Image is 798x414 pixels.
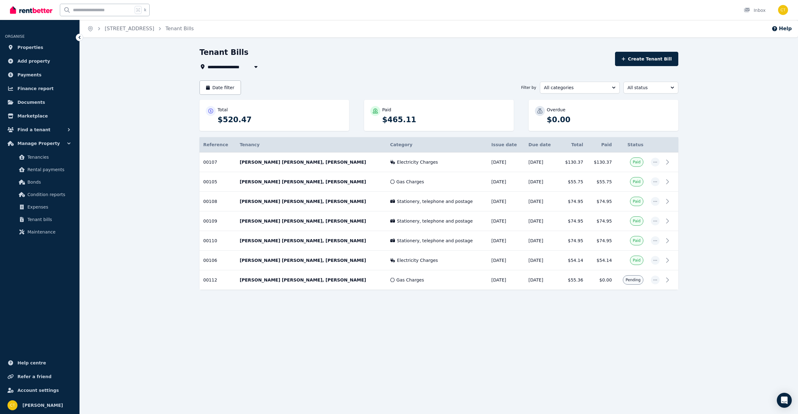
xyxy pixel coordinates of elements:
[488,172,525,192] td: [DATE]
[558,152,587,172] td: $130.37
[525,172,558,192] td: [DATE]
[17,373,51,380] span: Refer a friend
[22,402,63,409] span: [PERSON_NAME]
[488,211,525,231] td: [DATE]
[615,52,678,66] button: Create Tenant Bill
[558,231,587,251] td: $74.95
[587,172,616,192] td: $55.75
[587,270,616,290] td: $0.00
[397,218,473,224] span: Stationery, telephone and postage
[627,84,666,91] span: All status
[544,84,607,91] span: All categories
[525,251,558,270] td: [DATE]
[5,370,75,383] a: Refer a friend
[525,152,558,172] td: [DATE]
[633,160,641,165] span: Paid
[144,7,146,12] span: k
[525,231,558,251] td: [DATE]
[558,270,587,290] td: $55.36
[17,85,54,92] span: Finance report
[203,219,217,224] span: 00109
[587,192,616,211] td: $74.95
[203,238,217,243] span: 00110
[587,152,616,172] td: $130.37
[7,201,72,213] a: Expenses
[521,85,536,90] span: Filter by
[633,199,641,204] span: Paid
[387,137,488,152] th: Category
[27,153,70,161] span: Tenancies
[558,251,587,270] td: $54.14
[203,258,217,263] span: 00106
[5,357,75,369] a: Help centre
[5,55,75,67] a: Add property
[236,137,387,152] th: Tenancy
[240,238,383,244] p: [PERSON_NAME] [PERSON_NAME], [PERSON_NAME]
[80,20,201,37] nav: Breadcrumb
[240,218,383,224] p: [PERSON_NAME] [PERSON_NAME], [PERSON_NAME]
[623,82,678,94] button: All status
[397,257,438,263] span: Electricity Charges
[17,57,50,65] span: Add property
[240,159,383,165] p: [PERSON_NAME] [PERSON_NAME], [PERSON_NAME]
[488,192,525,211] td: [DATE]
[777,393,792,408] div: Open Intercom Messenger
[587,211,616,231] td: $74.95
[203,160,217,165] span: 00107
[558,192,587,211] td: $74.95
[633,219,641,224] span: Paid
[203,277,217,282] span: 00112
[488,137,525,152] th: Issue date
[7,188,72,201] a: Condition reports
[5,34,25,39] span: ORGANISE
[633,179,641,184] span: Paid
[5,96,75,108] a: Documents
[166,26,194,31] a: Tenant Bills
[397,277,424,283] span: Gas Charges
[488,270,525,290] td: [DATE]
[633,238,641,243] span: Paid
[203,179,217,184] span: 00105
[7,400,17,410] img: Christopher Thompson
[397,179,424,185] span: Gas Charges
[616,137,647,152] th: Status
[772,25,792,32] button: Help
[558,211,587,231] td: $74.95
[397,198,473,205] span: Stationery, telephone and postage
[240,277,383,283] p: [PERSON_NAME] [PERSON_NAME], [PERSON_NAME]
[5,123,75,136] button: Find a tenant
[17,126,50,133] span: Find a tenant
[5,110,75,122] a: Marketplace
[488,251,525,270] td: [DATE]
[17,387,59,394] span: Account settings
[27,228,70,236] span: Maintenance
[744,7,766,13] div: Inbox
[540,82,620,94] button: All categories
[397,159,438,165] span: Electricity Charges
[5,82,75,95] a: Finance report
[199,80,241,95] button: Date filter
[587,137,616,152] th: Paid
[547,107,565,113] p: Overdue
[199,47,248,57] h1: Tenant Bills
[203,142,228,147] span: Reference
[218,115,343,125] p: $520.47
[17,140,60,147] span: Manage Property
[382,107,391,113] p: Paid
[10,5,52,15] img: RentBetter
[5,384,75,397] a: Account settings
[587,231,616,251] td: $74.95
[17,44,43,51] span: Properties
[633,258,641,263] span: Paid
[27,216,70,223] span: Tenant bills
[5,41,75,54] a: Properties
[7,176,72,188] a: Bonds
[203,199,217,204] span: 00108
[17,112,48,120] span: Marketplace
[27,166,70,173] span: Rental payments
[7,163,72,176] a: Rental payments
[626,277,641,282] span: Pending
[525,192,558,211] td: [DATE]
[27,191,70,198] span: Condition reports
[27,203,70,211] span: Expenses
